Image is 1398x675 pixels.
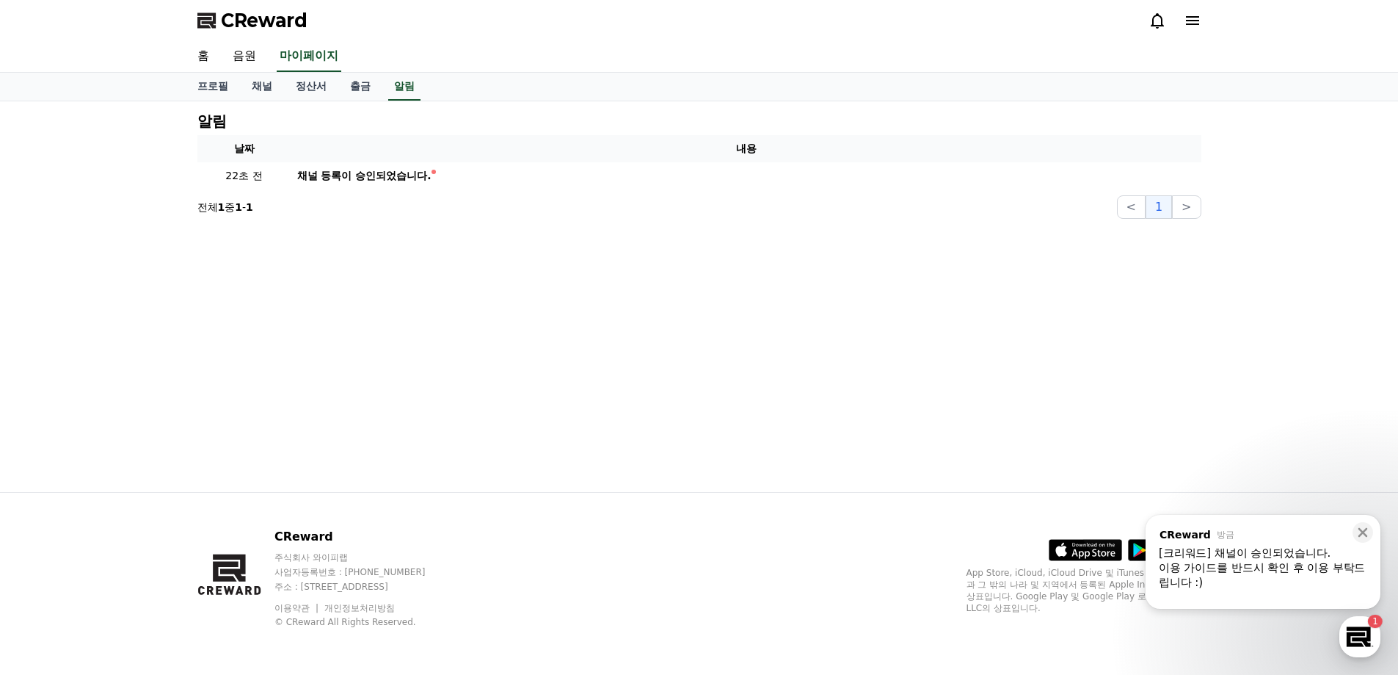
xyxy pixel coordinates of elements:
[221,9,307,32] span: CReward
[197,135,291,162] th: 날짜
[240,73,284,101] a: 채널
[284,73,338,101] a: 정산서
[221,41,268,72] a: 음원
[97,466,189,502] a: 1대화
[218,201,225,213] strong: 1
[235,201,242,213] strong: 1
[324,603,395,613] a: 개인정보처리방침
[197,113,227,129] h4: 알림
[46,488,55,499] span: 홈
[186,73,240,101] a: 프로필
[274,581,454,593] p: 주소 : [STREET_ADDRESS]
[297,168,432,184] div: 채널 등록이 승인되었습니다.
[274,552,454,563] p: 주식회사 와이피랩
[274,566,454,578] p: 사업자등록번호 : [PHONE_NUMBER]
[274,528,454,546] p: CReward
[186,41,221,72] a: 홈
[966,567,1201,614] p: App Store, iCloud, iCloud Drive 및 iTunes Store는 미국과 그 밖의 나라 및 지역에서 등록된 Apple Inc.의 서비스 상표입니다. Goo...
[1172,195,1201,219] button: >
[197,200,253,214] p: 전체 중 -
[1146,195,1172,219] button: 1
[1117,195,1146,219] button: <
[388,73,421,101] a: 알림
[274,603,321,613] a: 이용약관
[203,168,285,184] p: 22초 전
[274,616,454,628] p: © CReward All Rights Reserved.
[277,41,341,72] a: 마이페이지
[338,73,382,101] a: 출금
[4,466,97,502] a: 홈
[227,488,244,499] span: 설정
[291,135,1201,162] th: 내용
[149,465,154,477] span: 1
[246,201,253,213] strong: 1
[197,9,307,32] a: CReward
[134,488,152,500] span: 대화
[189,466,282,502] a: 설정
